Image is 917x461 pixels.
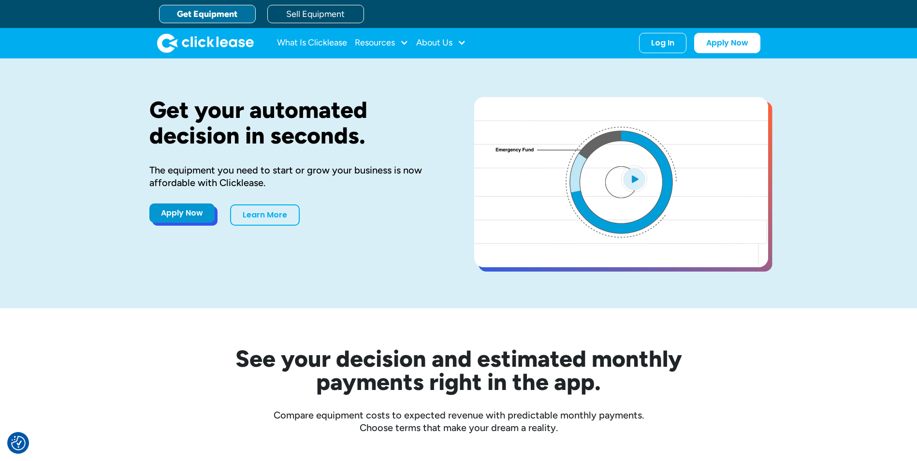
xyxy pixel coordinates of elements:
[159,5,256,23] a: Get Equipment
[157,33,254,53] a: home
[277,33,347,53] a: What Is Clicklease
[651,38,674,48] div: Log In
[11,436,26,450] button: Consent Preferences
[188,347,729,393] h2: See your decision and estimated monthly payments right in the app.
[149,409,768,434] div: Compare equipment costs to expected revenue with predictable monthly payments. Choose terms that ...
[157,33,254,53] img: Clicklease logo
[149,203,215,223] a: Apply Now
[621,165,647,192] img: Blue play button logo on a light blue circular background
[416,33,466,53] div: About Us
[694,33,760,53] a: Apply Now
[267,5,364,23] a: Sell Equipment
[474,97,768,267] a: open lightbox
[149,97,443,148] h1: Get your automated decision in seconds.
[149,164,443,189] div: The equipment you need to start or grow your business is now affordable with Clicklease.
[230,204,300,226] a: Learn More
[11,436,26,450] img: Revisit consent button
[355,33,408,53] div: Resources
